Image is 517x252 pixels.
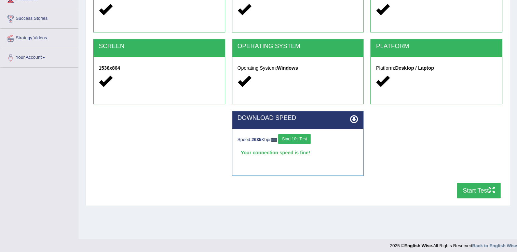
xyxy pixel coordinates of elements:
a: Strategy Videos [0,29,78,46]
div: Your connection speed is fine! [237,148,358,158]
strong: 2635 [251,137,261,142]
h5: Operating System: [237,66,358,71]
a: Success Stories [0,9,78,26]
h2: SCREEN [99,43,220,50]
div: 2025 © All Rights Reserved [390,239,517,249]
h2: OPERATING SYSTEM [237,43,358,50]
strong: Windows [277,65,298,71]
strong: 1536x864 [99,65,120,71]
h2: DOWNLOAD SPEED [237,115,358,122]
button: Start Test [457,183,501,198]
strong: Desktop / Laptop [395,65,434,71]
button: Start 10s Test [278,134,311,144]
strong: English Wise. [404,243,433,248]
img: ajax-loader-fb-connection.gif [271,138,277,142]
h5: Platform: [376,66,497,71]
h2: PLATFORM [376,43,497,50]
a: Back to English Wise [472,243,517,248]
div: Speed: Kbps [237,134,358,146]
a: Your Account [0,48,78,65]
